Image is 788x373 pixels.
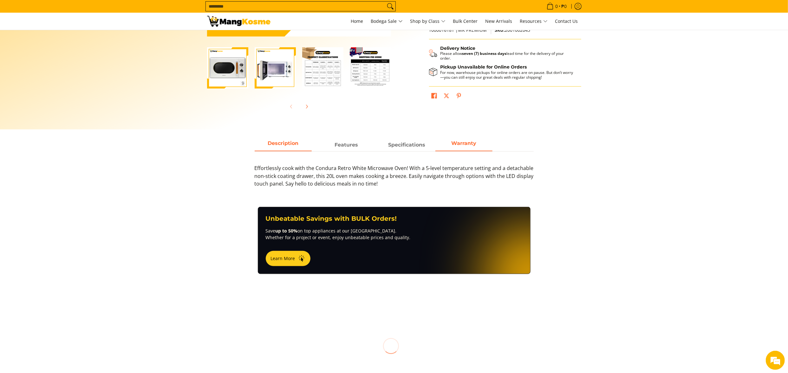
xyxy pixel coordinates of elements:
h5: Product title [436,360,498,366]
img: Condura 20 L Retro White Microwave Oven - Pamasko Sale l Mang Kosme [207,16,270,27]
a: Post on X [442,91,451,102]
span: 0 [555,4,559,9]
a: Shop by Class [407,13,449,30]
p: Please allow lead time for the delivery of your order. [440,51,575,61]
a: Unbeatable Savings with BULK Orders! Saveup to 50%on top appliances at our [GEOGRAPHIC_DATA]. Whe... [258,207,531,274]
span: Shop by Class [410,17,446,25]
span: Specifications [378,139,435,151]
a: Contact Us [552,13,581,30]
span: ₱0 [561,4,568,9]
textarea: Type your message and hit 'Enter' [3,173,121,195]
button: Learn More [266,251,310,266]
span: SKU: [495,27,505,33]
span: Warranty [435,139,492,151]
h5: Product title [207,360,270,366]
nav: Main Menu [277,13,581,30]
p: Save on top appliances at our [GEOGRAPHIC_DATA]. Whether for a project or event, enjoy unbeatable... [266,227,523,241]
button: Next [300,100,314,114]
div: Minimize live chat window [104,3,119,18]
span: Home [351,18,363,24]
a: Pin on Pinterest [454,91,463,102]
span: Resources [520,17,548,25]
strong: Delivery Notice [440,45,476,51]
h5: Product title [360,360,422,366]
span: 2001002043 [495,27,531,33]
a: Resources [517,13,551,30]
a: Description 3 [435,139,492,151]
h3: Unbeatable Savings with BULK Orders! [266,215,523,223]
div: Chat with us now [33,36,107,44]
span: Contact Us [555,18,578,24]
img: mang-kosme-shipping-fee-guide-infographic [350,47,391,88]
span: 1000016181 |MK PREMIUM [429,27,487,33]
a: Description 1 [318,139,375,151]
a: Bodega Sale [368,13,406,30]
button: Shipping & Delivery [429,46,575,61]
a: Description 2 [378,139,435,151]
p: For now, warehouse pickups for online orders are on pause. But don’t worry—you can still enjoy ou... [440,70,575,80]
strong: Pickup Unavailable for Online Orders [440,64,527,70]
a: Description [255,139,312,151]
h5: Product title [283,360,346,366]
span: • [545,3,569,10]
img: condura-vintage-style-20-liter-micowave-oven-with-icc-sticker-class-a-full-front-view-mang-kosme [207,47,248,88]
a: Bulk Center [450,13,481,30]
span: Features [318,139,375,151]
img: Condura 20 L Retro White Microwave Oven (Premium)-2 [255,47,296,88]
img: Condura 20 L Retro White Microwave Oven (Premium)-3 [302,47,343,88]
p: Effortlessly cook with the Condura Retro White Microwave Oven! With a 5-level temperature setting... [255,164,534,194]
div: Description [255,151,534,194]
strong: up to 50% [276,228,298,234]
a: New Arrivals [482,13,516,30]
span: New Arrivals [485,18,512,24]
strong: seven (7) business days [462,51,507,56]
a: Home [348,13,367,30]
span: We're online! [37,80,88,144]
span: Bodega Sale [371,17,403,25]
a: Share on Facebook [430,91,439,102]
button: Search [385,2,395,11]
span: Bulk Center [453,18,478,24]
